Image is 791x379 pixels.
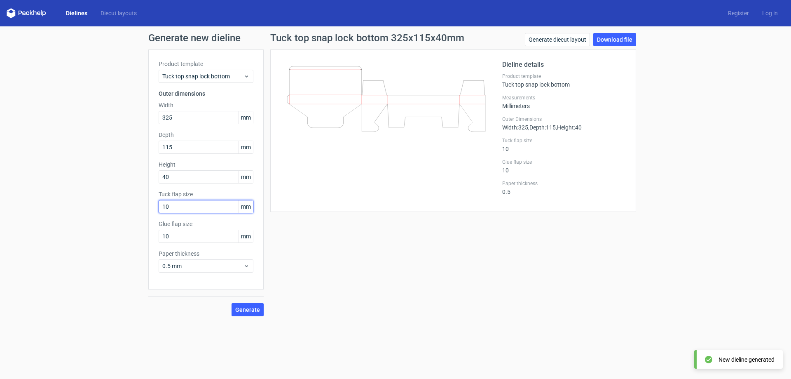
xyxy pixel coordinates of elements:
span: mm [239,230,253,242]
label: Glue flap size [159,220,253,228]
span: mm [239,171,253,183]
h1: Generate new dieline [148,33,643,43]
label: Width [159,101,253,109]
label: Depth [159,131,253,139]
label: Tuck flap size [159,190,253,198]
div: 0.5 [502,180,626,195]
h2: Dieline details [502,60,626,70]
label: Paper thickness [159,250,253,258]
div: Tuck top snap lock bottom [502,73,626,88]
span: mm [239,141,253,153]
label: Measurements [502,94,626,101]
span: Tuck top snap lock bottom [162,72,243,80]
span: 0.5 mm [162,262,243,270]
div: 10 [502,159,626,174]
a: Dielines [59,9,94,17]
label: Paper thickness [502,180,626,187]
a: Download file [593,33,636,46]
label: Product template [159,60,253,68]
button: Generate [232,303,264,316]
span: , Height : 40 [556,124,582,131]
label: Tuck flap size [502,137,626,144]
span: mm [239,111,253,124]
a: Register [721,9,756,17]
div: Millimeters [502,94,626,109]
label: Outer Dimensions [502,116,626,122]
span: mm [239,200,253,213]
a: Diecut layouts [94,9,143,17]
span: Generate [235,307,260,313]
label: Glue flap size [502,159,626,165]
div: New dieline generated [718,355,775,364]
a: Generate diecut layout [525,33,590,46]
label: Height [159,160,253,169]
span: Width : 325 [502,124,528,131]
h3: Outer dimensions [159,89,253,98]
label: Product template [502,73,626,80]
span: , Depth : 115 [528,124,556,131]
h1: Tuck top snap lock bottom 325x115x40mm [270,33,464,43]
div: 10 [502,137,626,152]
a: Log in [756,9,784,17]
